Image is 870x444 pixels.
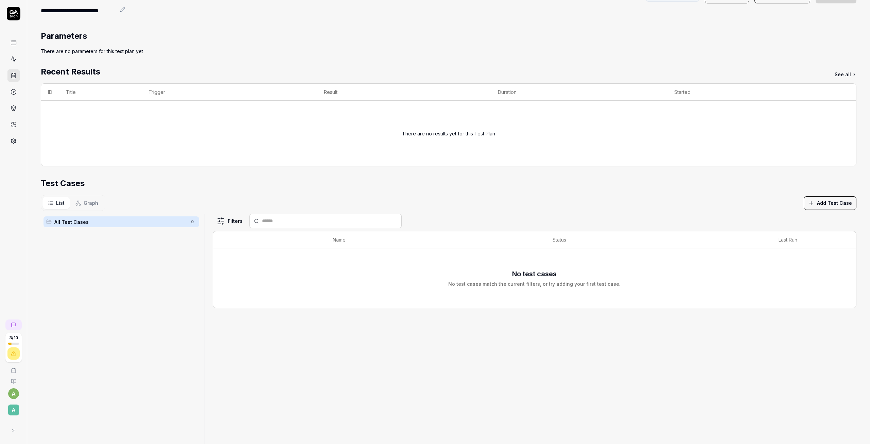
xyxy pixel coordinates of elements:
[326,231,546,248] th: Name
[142,84,317,101] th: Trigger
[512,269,557,279] h3: No test cases
[188,218,196,226] span: 0
[546,231,772,248] th: Status
[41,177,85,190] h2: Test Cases
[8,405,19,415] span: A
[213,214,247,228] button: Filters
[59,84,142,101] th: Title
[402,109,495,158] div: There are no results yet for this Test Plan
[54,218,187,226] span: All Test Cases
[8,388,19,399] button: a
[3,399,24,417] button: A
[835,71,856,78] a: See all
[3,362,24,373] a: Book a call with us
[41,30,87,42] h2: Parameters
[41,84,59,101] th: ID
[491,84,667,101] th: Duration
[772,231,842,248] th: Last Run
[3,373,24,384] a: Documentation
[41,66,100,78] h2: Recent Results
[5,319,22,330] a: New conversation
[56,199,65,207] span: List
[667,84,842,101] th: Started
[9,336,18,340] span: 3 / 10
[317,84,491,101] th: Result
[42,197,70,209] button: List
[70,197,104,209] button: Graph
[804,196,856,210] button: Add Test Case
[41,48,856,55] div: There are no parameters for this test plan yet
[448,280,621,287] div: No test cases match the current filters, or try adding your first test case.
[84,199,98,207] span: Graph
